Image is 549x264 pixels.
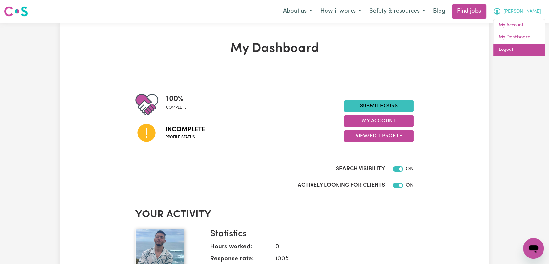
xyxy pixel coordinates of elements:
h2: Your activity [135,209,414,221]
a: Careseekers logo [4,4,28,19]
button: About us [279,5,316,18]
button: View/Edit Profile [344,130,414,142]
span: ON [406,166,414,172]
button: My Account [344,115,414,127]
dd: 0 [270,243,408,252]
h1: My Dashboard [135,41,414,57]
a: Logout [493,44,545,56]
span: Profile status [165,134,205,140]
dt: Hours worked: [210,243,270,255]
span: Incomplete [165,125,205,134]
span: [PERSON_NAME] [504,8,541,15]
div: My Account [493,19,545,56]
a: My Dashboard [493,31,545,44]
div: Profile completeness: 100% [166,93,192,116]
button: Safety & resources [365,5,429,18]
a: Blog [429,4,449,19]
a: My Account [493,19,545,32]
span: 100 % [166,93,186,105]
h3: Statistics [210,229,408,240]
span: ON [406,183,414,188]
button: My Account [489,5,545,18]
span: complete [166,105,186,111]
a: Submit Hours [344,100,414,112]
a: Find jobs [452,4,486,19]
button: How it works [316,5,365,18]
iframe: Button to launch messaging window [523,238,544,259]
label: Actively Looking for Clients [298,181,385,189]
dd: 100 % [270,255,408,264]
label: Search Visibility [336,165,385,173]
img: Careseekers logo [4,6,28,17]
